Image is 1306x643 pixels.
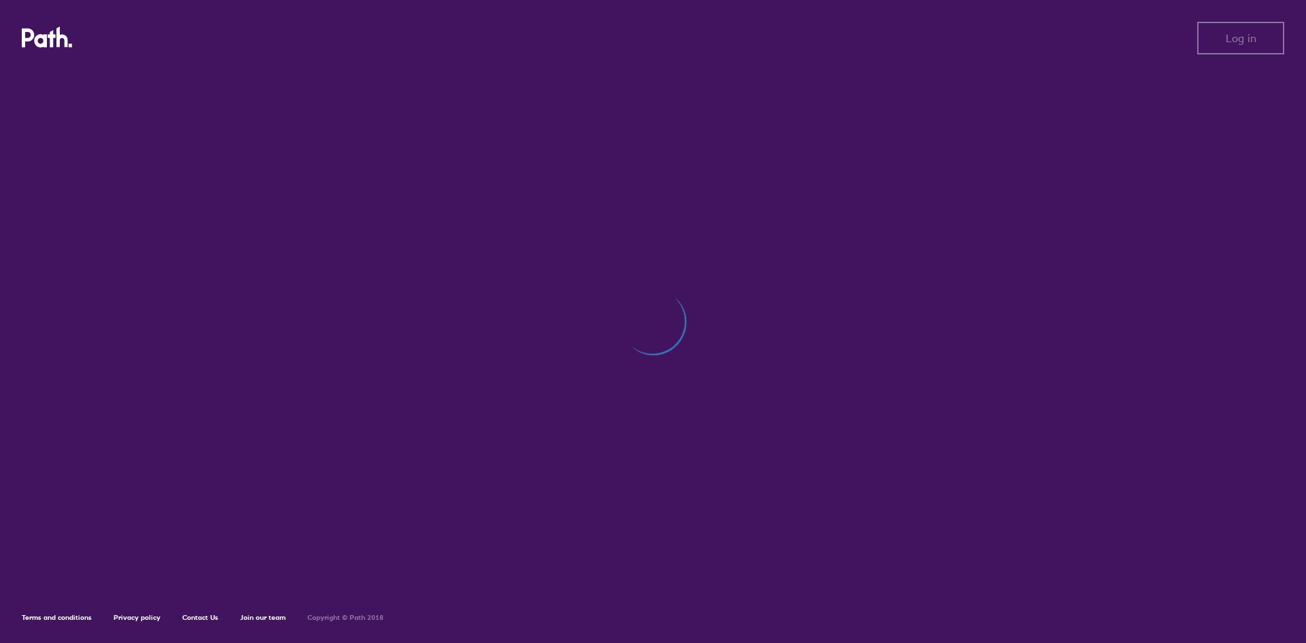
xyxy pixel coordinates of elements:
[22,613,92,622] a: Terms and conditions
[307,614,384,622] h6: Copyright © Path 2018
[1226,32,1256,44] span: Log in
[1197,22,1284,54] button: Log in
[114,613,161,622] a: Privacy policy
[182,613,218,622] a: Contact Us
[240,613,286,622] a: Join our team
